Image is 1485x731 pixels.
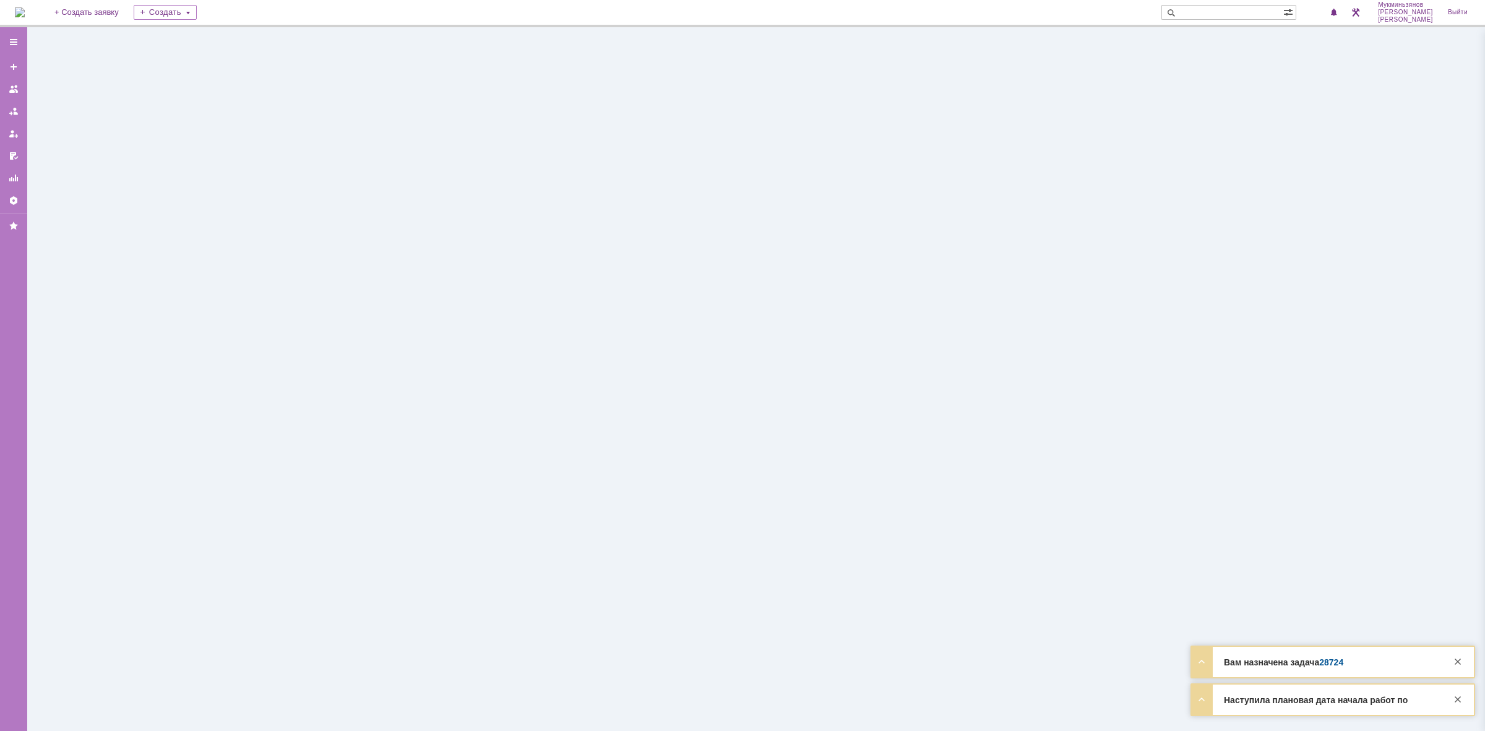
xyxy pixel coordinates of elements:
span: Расширенный поиск [1283,6,1296,17]
a: Перейти в интерфейс администратора [1348,5,1363,20]
span: Мукминьзянов [1378,1,1433,9]
a: Заявки в моей ответственности [4,102,24,121]
a: Мои согласования [4,146,24,166]
strong: Наступила плановая дата начала работ по задаче [1224,695,1408,716]
strong: Вам назначена задача [1224,657,1343,667]
div: Развернуть [1194,692,1209,707]
div: Закрыть [1450,692,1465,707]
a: Заявки на командах [4,79,24,99]
a: 28724 [1319,657,1343,667]
a: Мои заявки [4,124,24,144]
a: Создать заявку [4,57,24,77]
img: logo [15,7,25,17]
div: Создать [134,5,197,20]
div: Закрыть [1450,654,1465,669]
a: Отчеты [4,168,24,188]
span: [PERSON_NAME] [1378,16,1433,24]
a: Настройки [4,191,24,210]
div: Развернуть [1194,654,1209,669]
a: Перейти на домашнюю страницу [15,7,25,17]
span: [PERSON_NAME] [1378,9,1433,16]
